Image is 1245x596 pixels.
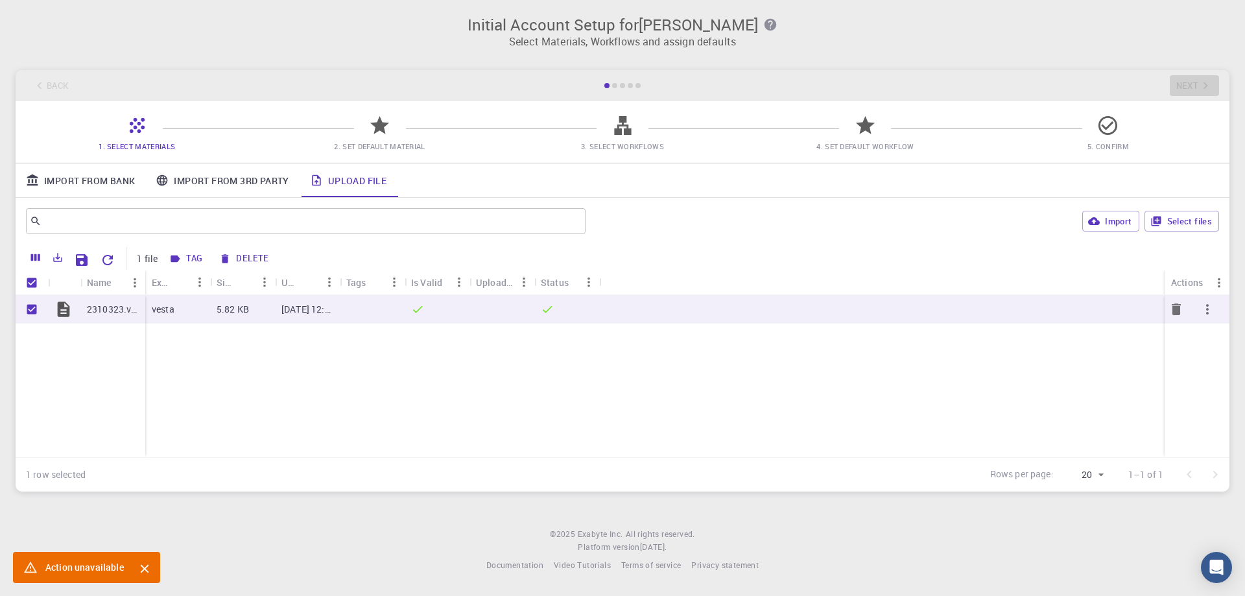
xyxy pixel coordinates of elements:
button: Delete [215,248,274,269]
button: Menu [449,272,469,292]
p: 1–1 of 1 [1128,468,1163,481]
span: 1. Select Materials [99,141,175,151]
button: Close [134,558,155,579]
button: Menu [124,272,145,293]
div: Is Valid [411,270,442,295]
button: Tag [165,248,207,269]
button: Menu [319,272,340,292]
span: All rights reserved. [626,528,695,541]
p: 1 file [137,252,158,265]
span: Documentation [486,560,543,570]
div: Size [217,270,233,295]
div: Uploaded [476,270,514,295]
button: Menu [578,272,599,292]
div: Updated [281,270,298,295]
a: Video Tutorials [554,559,611,572]
div: Icon [48,270,80,295]
div: Name [87,270,112,295]
button: Reset Explorer Settings [95,247,121,273]
div: Is Valid [405,270,469,295]
div: Tags [340,270,405,295]
span: Exabyte Inc. [578,529,623,539]
div: Action unavailable [45,556,124,579]
h3: Initial Account Setup for [PERSON_NAME] [23,16,1222,34]
span: Video Tutorials [554,560,611,570]
span: Privacy statement [691,560,759,570]
div: Updated [275,270,340,295]
div: Tags [346,270,366,295]
button: Delete [1161,294,1192,325]
p: 2310323.vesta [87,303,139,316]
span: 3. Select Workflows [581,141,664,151]
a: Upload File [300,163,397,197]
a: Import From 3rd Party [145,163,299,197]
div: Actions [1165,270,1229,295]
a: Documentation [486,559,543,572]
a: Exabyte Inc. [578,528,623,541]
div: 1 row selected [26,468,86,481]
a: Terms of service [621,559,681,572]
span: © 2025 [550,528,577,541]
button: Sort [169,272,189,292]
button: Export [47,247,69,268]
p: [DATE] 12:41 PM [281,303,333,316]
button: Menu [384,272,405,292]
div: Status [534,270,599,295]
button: Columns [25,247,47,268]
p: vesta [152,303,174,316]
div: Extension [152,270,169,295]
div: Uploaded [469,270,534,295]
div: Status [541,270,569,295]
span: 5. Confirm [1087,141,1129,151]
p: Rows per page: [990,468,1054,483]
button: Save Explorer Settings [69,247,95,273]
a: Import From Bank [16,163,145,197]
div: 20 [1059,466,1108,484]
div: Actions [1171,270,1203,295]
button: Menu [254,272,275,292]
p: Select Materials, Workflows and assign defaults [23,34,1222,49]
a: Privacy statement [691,559,759,572]
div: Open Intercom Messenger [1201,552,1232,583]
span: Terms of service [621,560,681,570]
button: Select files [1144,211,1219,232]
span: Platform version [578,541,639,554]
div: Name [80,270,145,295]
button: Sort [233,272,254,292]
button: Sort [298,272,319,292]
p: 5.82 KB [217,303,249,316]
div: Size [210,270,275,295]
a: [DATE]. [640,541,667,554]
button: Menu [514,272,534,292]
span: Support [26,9,73,21]
button: Import [1082,211,1139,232]
button: Menu [1209,272,1229,293]
span: 4. Set Default Workflow [816,141,914,151]
button: Menu [189,272,210,292]
span: 2. Set Default Material [334,141,425,151]
div: Extension [145,270,210,295]
span: [DATE] . [640,542,667,552]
